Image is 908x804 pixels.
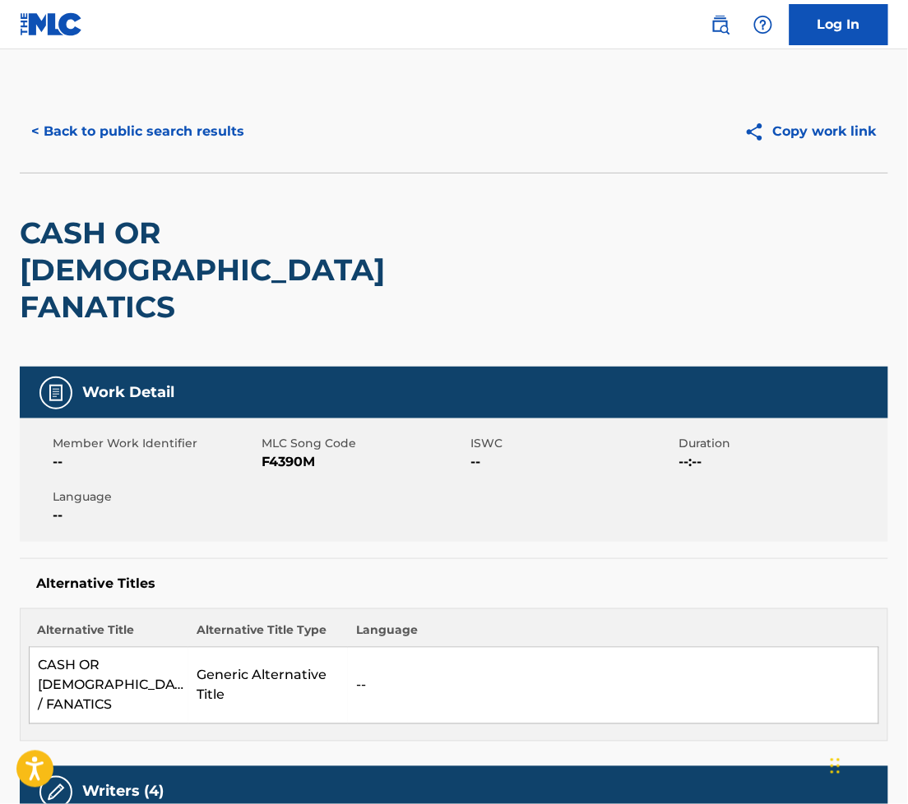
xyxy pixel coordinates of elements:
span: Duration [679,435,884,452]
button: < Back to public search results [20,111,256,152]
h2: CASH OR [DEMOGRAPHIC_DATA] FANATICS [20,215,541,326]
h5: Work Detail [82,383,174,402]
span: -- [470,452,675,472]
img: Copy work link [744,122,773,142]
iframe: Chat Widget [826,725,908,804]
h5: Alternative Titles [36,575,872,592]
td: CASH OR [DEMOGRAPHIC_DATA] / FANATICS [30,648,189,724]
img: Writers [46,783,66,802]
span: ISWC [470,435,675,452]
span: --:-- [679,452,884,472]
img: Work Detail [46,383,66,403]
span: F4390M [262,452,466,472]
span: -- [53,506,257,525]
div: Drag [831,742,841,791]
h5: Writers (4) [82,783,164,802]
th: Alternative Title Type [188,621,348,648]
th: Language [348,621,879,648]
span: MLC Song Code [262,435,466,452]
img: search [711,15,730,35]
div: Help [747,8,780,41]
span: Member Work Identifier [53,435,257,452]
img: MLC Logo [20,12,83,36]
span: -- [53,452,257,472]
th: Alternative Title [30,621,189,648]
td: Generic Alternative Title [188,648,348,724]
img: help [753,15,773,35]
a: Log In [790,4,888,45]
a: Public Search [704,8,737,41]
span: Language [53,488,257,506]
td: -- [348,648,879,724]
button: Copy work link [733,111,888,152]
